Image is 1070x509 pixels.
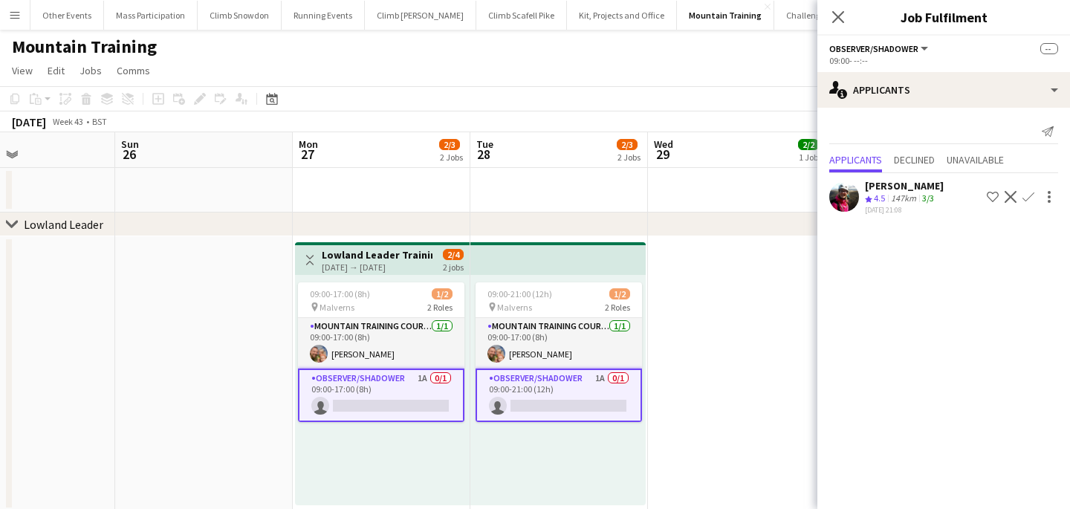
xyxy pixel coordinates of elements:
span: 09:00-17:00 (8h) [310,288,370,299]
app-job-card: 09:00-21:00 (12h)1/2 Malverns2 RolesMountain Training Course Director1/109:00-17:00 (8h)[PERSON_N... [476,282,642,422]
button: Running Events [282,1,365,30]
span: 2 Roles [605,302,630,313]
span: -- [1040,43,1058,54]
span: Mon [299,137,318,151]
app-card-role: Mountain Training Course Director1/109:00-17:00 (8h)[PERSON_NAME] [476,318,642,369]
div: [DATE] [12,114,46,129]
span: 1/2 [432,288,453,299]
span: 28 [474,146,493,163]
a: View [6,61,39,80]
div: Applicants [817,72,1070,108]
span: Week 43 [49,116,86,127]
app-card-role: Mountain Training Course Director1/109:00-17:00 (8h)[PERSON_NAME] [298,318,464,369]
button: Kit, Projects and Office [567,1,677,30]
h3: Job Fulfilment [817,7,1070,27]
span: Applicants [829,155,882,165]
div: Lowland Leader [24,217,103,232]
span: Wed [654,137,673,151]
a: Jobs [74,61,108,80]
button: Climb [PERSON_NAME] [365,1,476,30]
div: 2 Jobs [440,152,463,163]
span: 2/2 [798,139,819,150]
span: Declined [894,155,935,165]
h3: Lowland Leader Training - T25Q4MT-8728 [322,248,432,262]
span: 2 Roles [427,302,453,313]
button: Other Events [30,1,104,30]
button: Observer/Shadower [829,43,930,54]
span: Malverns [497,302,532,313]
app-card-role: Observer/Shadower1A0/109:00-21:00 (12h) [476,369,642,422]
div: 09:00- --:-- [829,55,1058,66]
a: Edit [42,61,71,80]
div: [DATE] 21:08 [865,205,944,215]
span: 27 [296,146,318,163]
div: 1 Job [799,152,818,163]
span: Tue [476,137,493,151]
span: Jobs [80,64,102,77]
button: Mass Participation [104,1,198,30]
span: 2/4 [443,249,464,260]
span: View [12,64,33,77]
span: 29 [652,146,673,163]
span: Observer/Shadower [829,43,918,54]
span: 26 [119,146,139,163]
span: 2/3 [617,139,638,150]
span: Edit [48,64,65,77]
span: Sun [121,137,139,151]
button: Mountain Training [677,1,774,30]
app-skills-label: 3/3 [922,192,934,204]
a: Comms [111,61,156,80]
app-card-role: Observer/Shadower1A0/109:00-17:00 (8h) [298,369,464,422]
button: Climb Scafell Pike [476,1,567,30]
span: Malverns [320,302,354,313]
span: 4.5 [874,192,885,204]
h1: Mountain Training [12,36,157,58]
div: [PERSON_NAME] [865,179,944,192]
span: 09:00-21:00 (12h) [487,288,552,299]
div: 2 Jobs [617,152,641,163]
app-job-card: 09:00-17:00 (8h)1/2 Malverns2 RolesMountain Training Course Director1/109:00-17:00 (8h)[PERSON_NA... [298,282,464,422]
button: Challenges [774,1,841,30]
div: BST [92,116,107,127]
span: Unavailable [947,155,1004,165]
span: 1/2 [609,288,630,299]
div: 2 jobs [443,260,464,273]
div: 147km [888,192,919,205]
span: Comms [117,64,150,77]
span: 2/3 [439,139,460,150]
div: [DATE] → [DATE] [322,262,432,273]
button: Climb Snowdon [198,1,282,30]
